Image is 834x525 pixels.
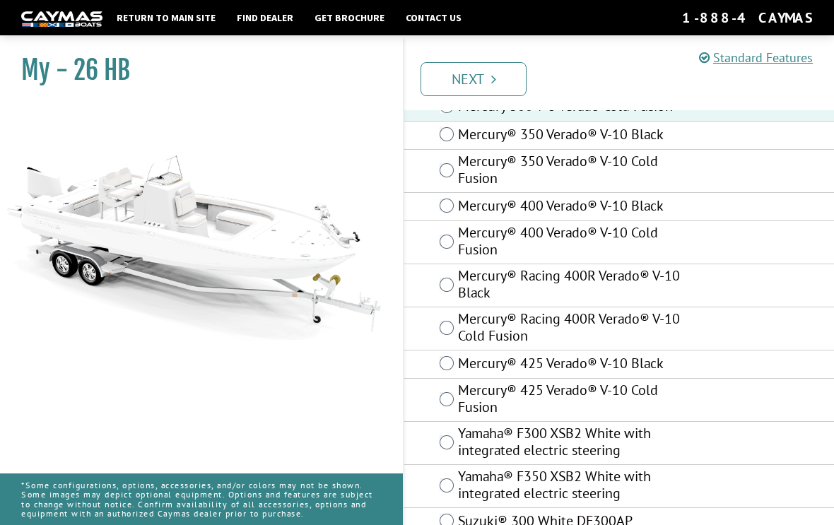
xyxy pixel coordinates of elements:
a: Return to main site [110,8,223,27]
label: Yamaha® F350 XSB2 White with integrated electric steering [458,468,682,505]
ul: Pagination [417,60,834,96]
a: Contact Us [399,8,469,27]
label: Mercury® 350 Verado® V-10 Black [458,126,682,146]
h1: My - 26 HB [21,54,368,86]
label: Mercury® 350 Verado® V-10 Cold Fusion [458,153,682,190]
a: Standard Features [699,49,813,66]
a: Find Dealer [230,8,300,27]
label: Yamaha® F300 XSB2 White with integrated electric steering [458,425,682,462]
label: Mercury® 400 Verado® V-10 Black [458,197,682,218]
div: 1-888-4CAYMAS [682,8,813,27]
a: Next [421,62,527,96]
a: Get Brochure [307,8,392,27]
label: Mercury® Racing 400R Verado® V-10 Cold Fusion [458,310,682,348]
label: Mercury® 400 Verado® V-10 Cold Fusion [458,224,682,261]
img: white-logo-c9c8dbefe5ff5ceceb0f0178aa75bf4bb51f6bca0971e226c86eb53dfe498488.png [21,11,102,26]
label: Mercury® 425 Verado® V-10 Black [458,355,682,375]
label: Mercury® 425 Verado® V-10 Cold Fusion [458,382,682,419]
p: *Some configurations, options, accessories, and/or colors may not be shown. Some images may depic... [21,473,382,525]
label: Mercury® Racing 400R Verado® V-10 Black [458,267,682,305]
